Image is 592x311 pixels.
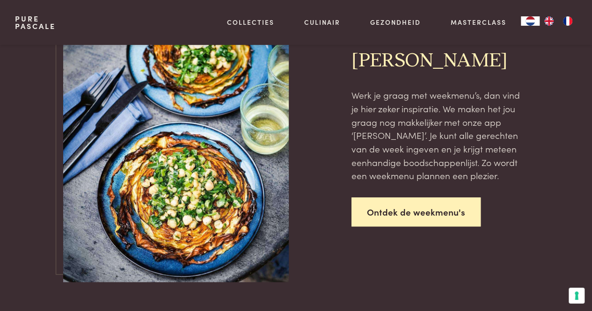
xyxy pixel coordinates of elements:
a: Ontdek de weekmenu's [351,197,481,227]
a: EN [540,16,558,26]
aside: Language selected: Nederlands [521,16,577,26]
a: Culinair [304,17,340,27]
button: Uw voorkeuren voor toestemming voor trackingtechnologieën [569,288,585,304]
a: NL [521,16,540,26]
a: Masterclass [450,17,506,27]
a: Gezondheid [370,17,421,27]
ul: Language list [540,16,577,26]
a: Collecties [227,17,274,27]
p: Werk je graag met weekmenu’s, dan vind je hier zeker inspiratie. We maken het jou graag nog makke... [351,88,529,182]
a: PurePascale [15,15,56,30]
a: FR [558,16,577,26]
div: Language [521,16,540,26]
